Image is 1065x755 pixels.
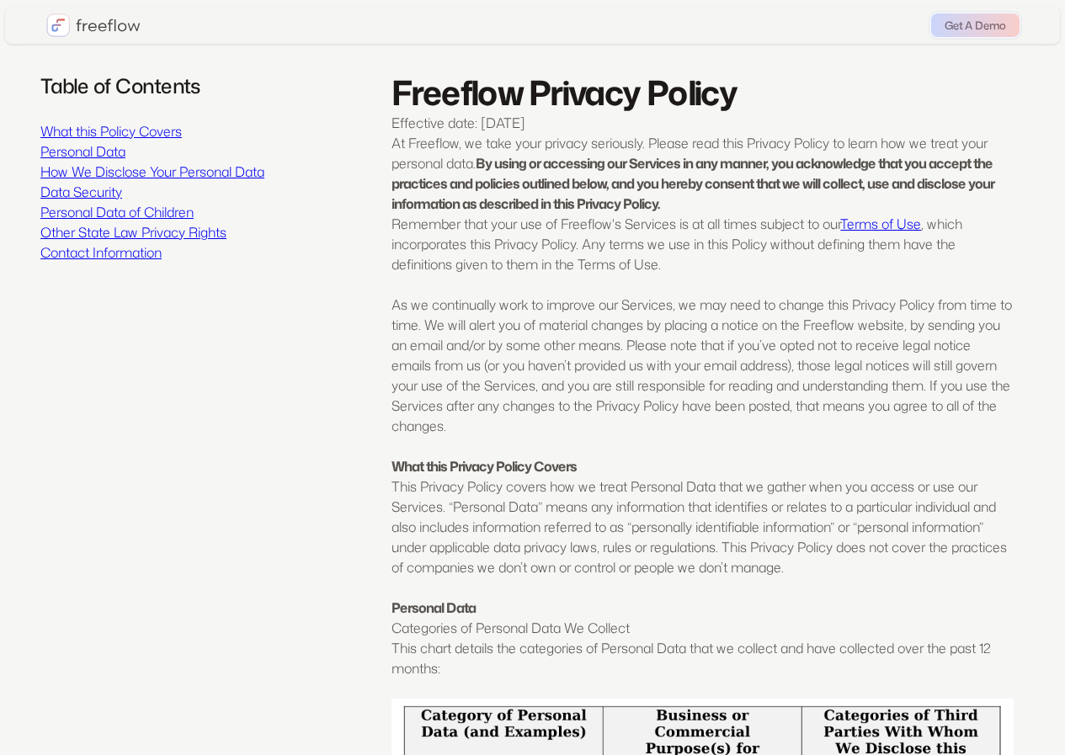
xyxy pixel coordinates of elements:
[840,215,921,233] a: Terms of Use
[391,457,577,476] strong: What this Privacy Policy Covers
[40,263,311,303] h3: ‍
[391,577,1014,598] p: ‍
[391,638,1014,678] p: This chart details the categories of Personal Data that we collect and have collected over the pa...
[391,598,476,617] strong: Personal Data
[391,295,1014,436] p: As we continually work to improve our Services, we may need to change this Privacy Policy from ti...
[391,214,1014,274] p: Remember that your use of Freeflow's Services is at all times subject to our , which incorporates...
[40,122,182,141] a: What this Policy Covers
[931,13,1020,37] a: Get A Demo
[40,183,122,201] a: Data Security
[391,154,994,213] strong: By using or accessing our Services in any manner, you acknowledge that you accept the practices a...
[391,274,1014,295] p: ‍
[391,133,1014,214] p: At Freeflow, we take your privacy seriously. Please read this Privacy Policy to learn how we trea...
[391,476,1014,577] p: This Privacy Policy covers how we treat Personal Data that we gather when you access or use our S...
[46,13,141,37] a: home
[391,678,1014,699] p: ‍
[391,436,1014,456] p: ‍
[391,113,1014,133] p: Effective date: [DATE]
[40,243,162,262] a: Contact Information
[40,203,194,221] a: Personal Data of Children
[391,68,735,116] strong: Freeflow Privacy Policy
[40,142,125,161] a: Personal Data
[40,72,311,101] h6: Table of Contents
[40,101,311,121] p: ‍
[40,223,226,242] a: Other State Law Privacy Rights
[391,619,630,637] em: Categories of Personal Data We Collect
[40,162,264,181] a: How We Disclose Your Personal Data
